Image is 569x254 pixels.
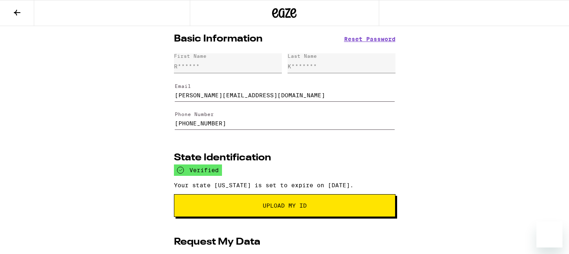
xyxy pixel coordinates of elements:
label: Email [175,83,191,89]
span: Upload My ID [263,203,307,208]
p: Your state [US_STATE] is set to expire on [DATE]. [174,182,395,188]
div: First Name [174,53,207,59]
form: Edit Email Address [174,76,395,105]
div: Last Name [288,53,317,59]
label: Phone Number [175,112,214,117]
button: Reset Password [344,36,395,42]
iframe: Button to launch messaging window [536,221,562,247]
div: verified [174,164,222,176]
button: Upload My ID [174,194,395,217]
h2: Basic Information [174,34,263,44]
h2: State Identification [174,153,271,163]
h2: Request My Data [174,237,260,247]
form: Edit Phone Number [174,105,395,133]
